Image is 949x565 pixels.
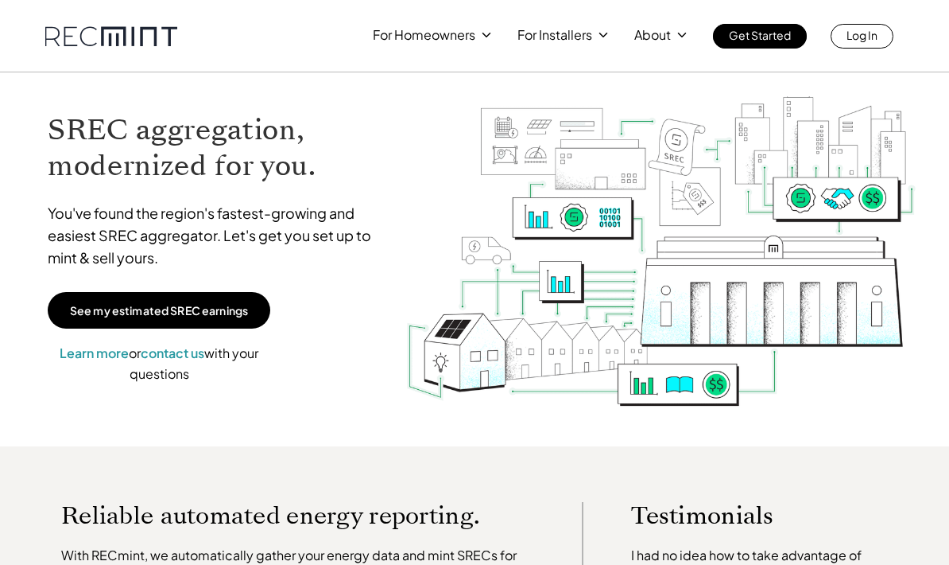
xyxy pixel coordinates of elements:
p: Testimonials [631,502,868,530]
p: See my estimated SREC earnings [70,303,248,318]
a: Learn more [60,345,129,361]
p: Get Started [729,24,791,46]
h1: SREC aggregation, modernized for you. [48,112,389,184]
p: You've found the region's fastest-growing and easiest SREC aggregator. Let's get you set up to mi... [48,202,389,269]
p: About [634,24,671,46]
a: Get Started [713,24,807,49]
a: See my estimated SREC earnings [48,292,270,329]
a: Log In [831,24,893,49]
p: For Installers [517,24,592,46]
img: RECmint value cycle [405,49,917,461]
p: For Homeowners [373,24,475,46]
p: Reliable automated energy reporting. [61,502,534,530]
p: or with your questions [48,343,270,384]
p: Log In [846,24,877,46]
a: contact us [141,345,204,361]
